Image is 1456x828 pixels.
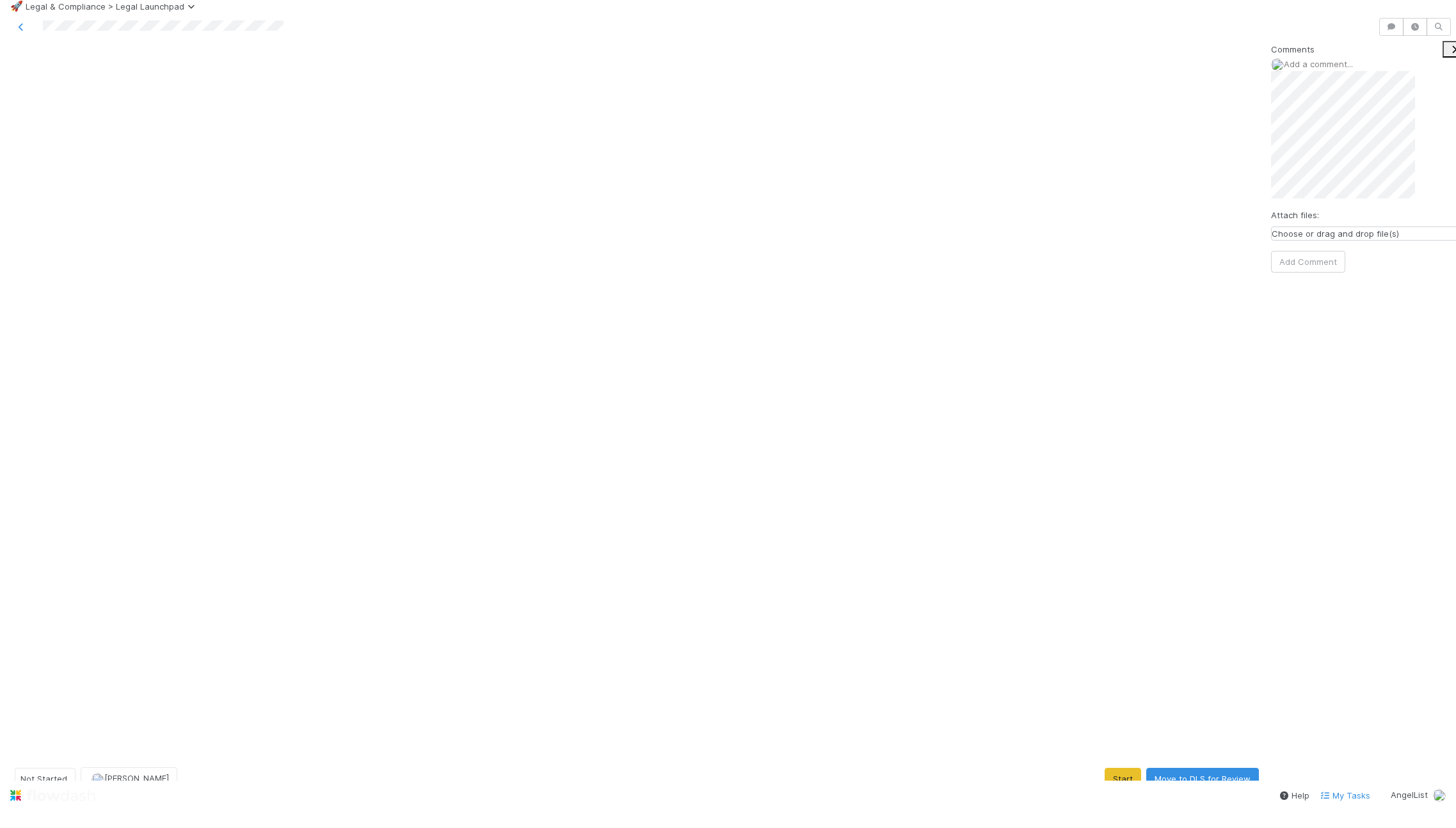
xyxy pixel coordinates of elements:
[1433,789,1446,802] img: avatar_218ae7b5-dcd5-4ccc-b5d5-7cc00ae2934f.png
[1272,228,1399,239] span: Choose or drag and drop file(s)
[10,1,23,12] span: 🚀
[15,768,76,790] button: Not Started
[1320,790,1370,800] span: My Tasks
[1271,251,1345,273] button: Add Comment
[26,1,200,12] span: Legal & Compliance > Legal Launchpad
[1105,768,1141,790] button: Start
[1279,789,1309,802] div: Help
[1271,43,1315,56] span: Comments
[1284,59,1353,69] span: Add a comment...
[20,774,67,784] span: Not Started
[10,784,95,806] img: logo-inverted-e16ddd16eac7371096b0.svg
[1391,790,1428,800] span: AngelList
[1320,789,1370,802] a: My Tasks
[1271,209,1319,221] label: Attach files:
[1146,768,1259,790] button: Move to DLS for Review
[1271,58,1284,71] img: avatar_218ae7b5-dcd5-4ccc-b5d5-7cc00ae2934f.png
